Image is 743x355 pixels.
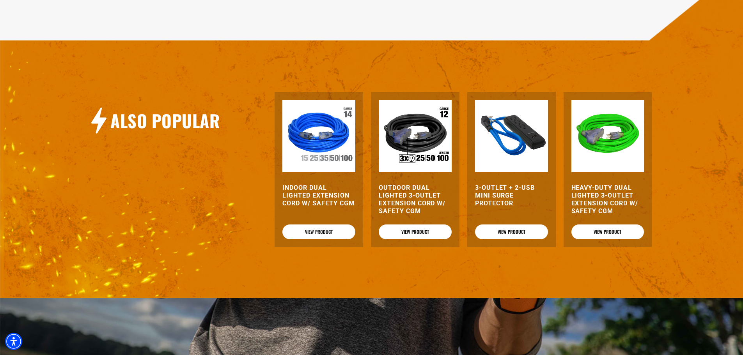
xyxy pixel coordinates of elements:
[110,110,220,132] h2: Also Popular
[571,224,644,239] a: View Product
[282,224,355,239] a: View Product
[571,100,644,173] img: neon green
[379,100,452,173] img: Outdoor Dual Lighted 3-Outlet Extension Cord w/ Safety CGM
[282,184,355,207] a: Indoor Dual Lighted Extension Cord w/ Safety CGM
[282,100,355,173] img: Indoor Dual Lighted Extension Cord w/ Safety CGM
[475,184,548,207] a: 3-Outlet + 2-USB Mini Surge Protector
[475,224,548,239] a: View Product
[5,333,22,350] div: Accessibility Menu
[475,100,548,173] img: blue
[379,224,452,239] a: View Product
[571,184,644,215] a: Heavy-Duty Dual Lighted 3-Outlet Extension Cord w/ Safety CGM
[379,184,452,215] a: Outdoor Dual Lighted 3-Outlet Extension Cord w/ Safety CGM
